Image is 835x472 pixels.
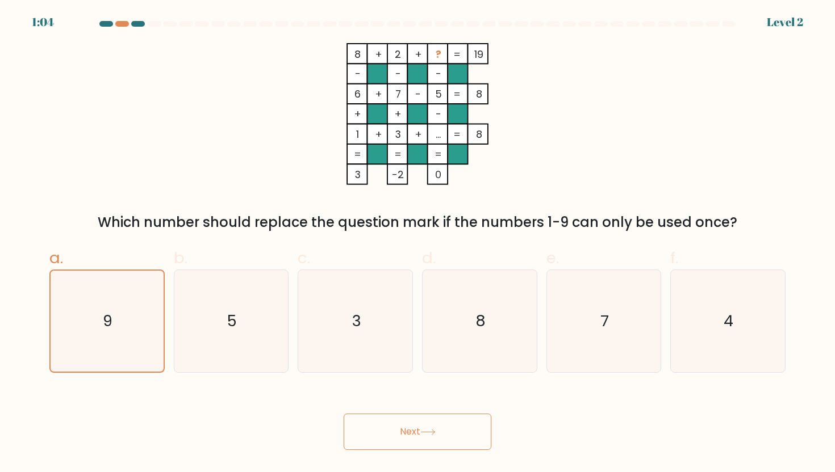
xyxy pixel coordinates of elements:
[354,107,361,121] tspan: +
[395,127,401,141] tspan: 3
[344,414,491,450] button: Next
[435,167,441,182] tspan: 0
[476,127,482,141] tspan: 8
[355,167,361,182] tspan: 3
[356,127,359,141] tspan: 1
[453,47,461,61] tspan: =
[435,87,442,101] tspan: 5
[56,212,779,233] div: Which number should replace the question mark if the numbers 1-9 can only be used once?
[394,147,402,161] tspan: =
[394,107,402,121] tspan: +
[724,310,734,331] text: 4
[415,47,422,61] tspan: +
[600,310,609,331] text: 7
[475,310,486,331] text: 8
[375,87,382,101] tspan: +
[436,127,441,141] tspan: ...
[354,87,361,101] tspan: 6
[395,47,401,61] tspan: 2
[670,247,678,269] span: f.
[49,247,63,269] span: a.
[375,127,382,141] tspan: +
[435,147,442,161] tspan: =
[474,47,483,61] tspan: 19
[227,310,237,331] text: 5
[476,87,482,101] tspan: 8
[174,247,187,269] span: b.
[103,310,113,331] text: 9
[422,247,436,269] span: d.
[415,87,421,101] tspan: -
[767,14,803,31] div: Level 2
[415,127,422,141] tspan: +
[453,127,461,141] tspan: =
[355,66,361,81] tspan: -
[32,14,54,31] div: 1:04
[352,310,361,331] text: 3
[453,87,461,101] tspan: =
[436,47,441,61] tspan: ?
[298,247,310,269] span: c.
[395,66,401,81] tspan: -
[354,147,361,161] tspan: =
[546,247,559,269] span: e.
[354,47,361,61] tspan: 8
[436,66,441,81] tspan: -
[375,47,382,61] tspan: +
[395,87,401,101] tspan: 7
[392,167,404,182] tspan: -2
[436,107,441,121] tspan: -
